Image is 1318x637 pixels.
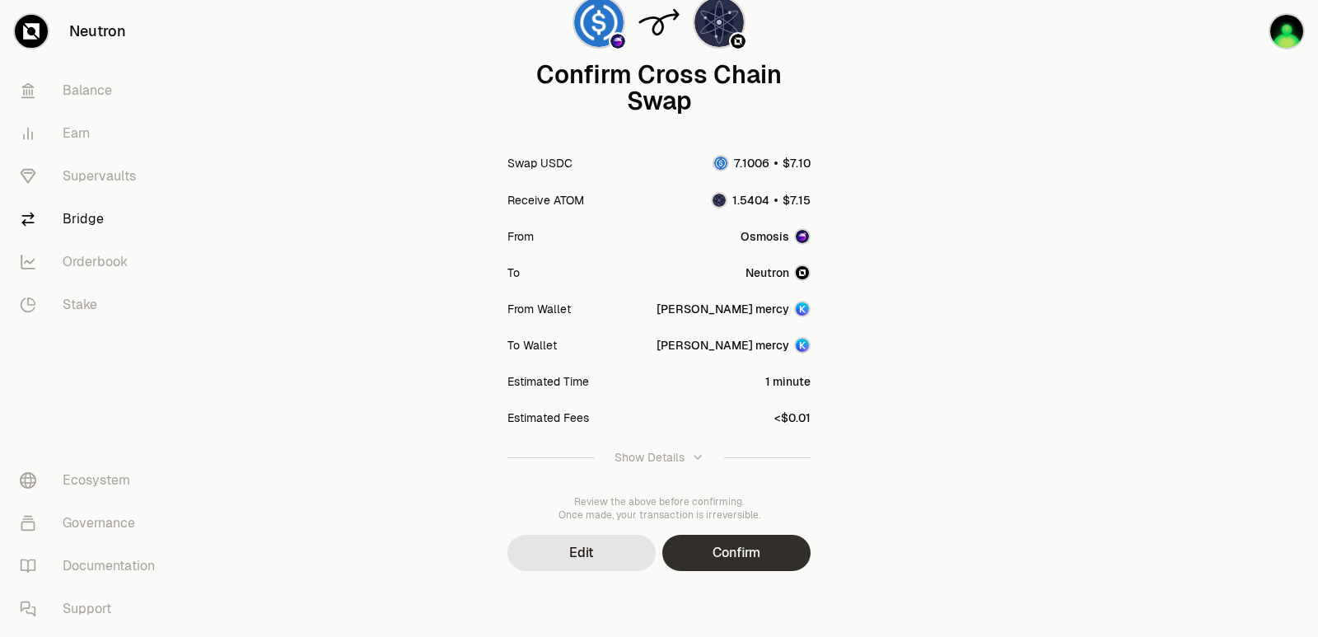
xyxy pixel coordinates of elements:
div: 1 minute [765,373,811,390]
a: Supervaults [7,155,178,198]
div: [PERSON_NAME] mercy [657,337,789,354]
div: Estimated Fees [507,410,589,426]
a: Earn [7,112,178,155]
img: Neutron Logo [796,266,809,279]
span: Neutron [745,265,789,281]
a: Orderbook [7,241,178,283]
div: Show Details [615,449,685,466]
div: Receive ATOM [507,192,584,208]
img: ATOM Logo [713,194,726,207]
a: Stake [7,283,178,326]
div: From Wallet [507,301,571,317]
img: Osmosis Logo [796,230,809,243]
a: Documentation [7,545,178,588]
div: To [507,265,520,281]
a: Governance [7,502,178,545]
div: <$0.01 [774,410,811,426]
button: Show Details [507,436,811,479]
button: [PERSON_NAME] mercyAccount Image [657,301,811,317]
img: Account Image [796,339,809,352]
div: To Wallet [507,337,557,354]
img: USDC Logo [714,157,727,170]
img: Account Image [796,302,809,316]
a: Ecosystem [7,459,178,502]
div: [PERSON_NAME] mercy [657,301,789,317]
div: Swap USDC [507,155,573,171]
img: Osmosis Logo [610,34,625,49]
img: sandy mercy [1270,15,1303,48]
div: From [507,228,534,245]
button: Confirm [662,535,811,571]
a: Support [7,588,178,630]
span: Osmosis [741,228,789,245]
div: Confirm Cross Chain Swap [507,62,811,115]
div: Estimated Time [507,373,589,390]
img: Neutron Logo [731,34,745,49]
button: [PERSON_NAME] mercyAccount Image [657,337,811,354]
a: Balance [7,69,178,112]
div: Review the above before confirming. Once made, your transaction is irreversible. [507,495,811,522]
a: Bridge [7,198,178,241]
button: Edit [507,535,656,571]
